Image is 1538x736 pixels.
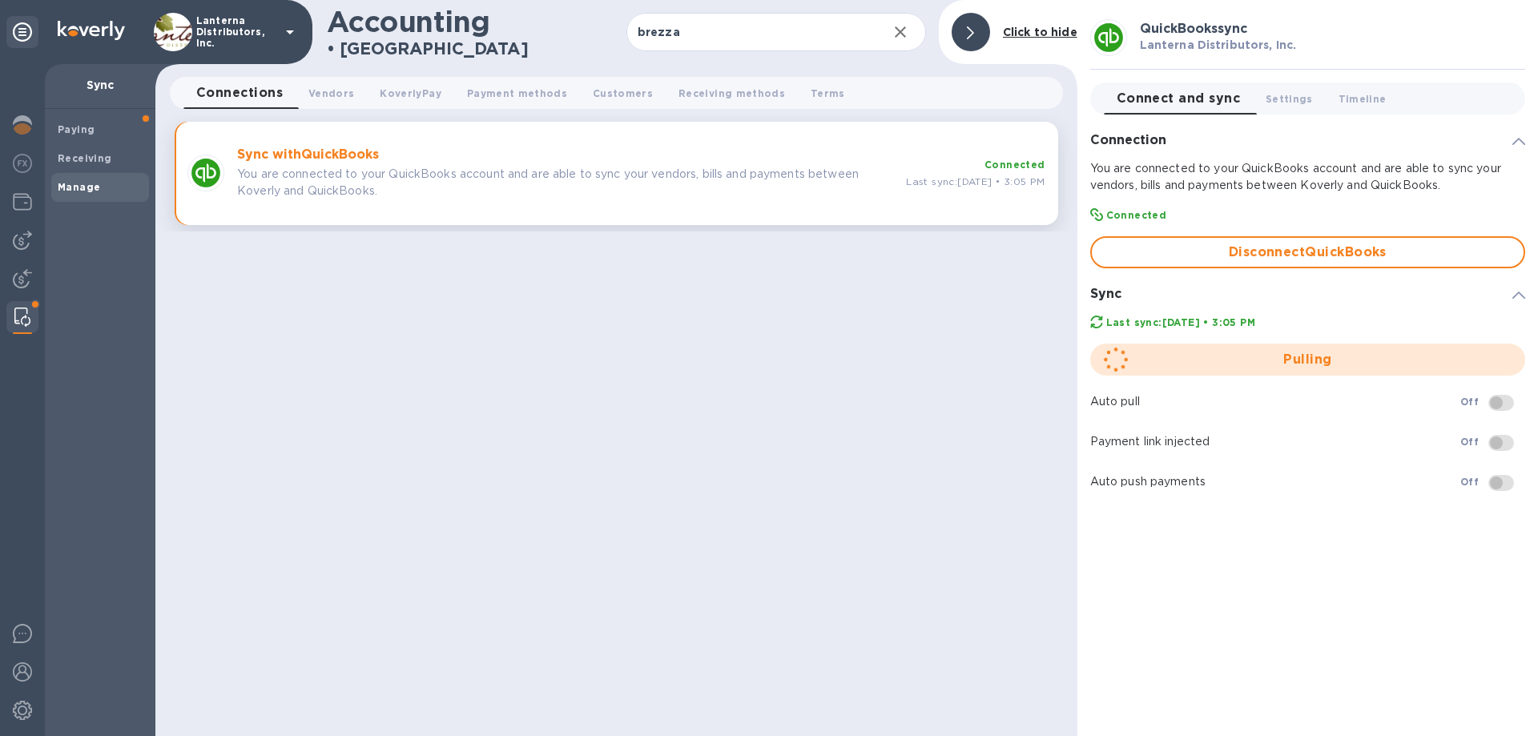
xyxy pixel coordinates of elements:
[58,21,125,40] img: Logo
[1090,281,1525,308] div: Sync
[58,152,112,164] b: Receiving
[1266,90,1313,107] span: Settings
[327,5,489,38] h1: Accounting
[1106,316,1255,328] b: Last sync: [DATE] • 3:05 PM
[196,15,276,49] p: Lanterna Distributors, Inc.
[1117,87,1240,110] span: Connect and sync
[1106,209,1167,221] b: Connected
[1460,436,1479,448] b: Off
[13,192,32,211] img: Wallets
[593,85,653,102] span: Customers
[1090,287,1121,302] h3: Sync
[678,85,785,102] span: Receiving methods
[1140,38,1297,51] b: Lanterna Distributors, Inc.
[1090,160,1525,194] p: You are connected to your QuickBooks account and are able to sync your vendors, bills and payment...
[1105,243,1511,262] span: Disconnect QuickBooks
[1090,236,1525,268] button: DisconnectQuickBooks
[1090,473,1460,490] p: Auto push payments
[811,85,845,102] span: Terms
[327,38,529,58] h2: • [GEOGRAPHIC_DATA]
[1339,90,1387,107] span: Timeline
[380,85,441,102] span: KoverlyPay
[906,175,1045,187] span: Last sync: [DATE] • 3:05 PM
[1090,127,1525,154] div: Connection
[58,181,100,193] b: Manage
[196,82,283,104] span: Connections
[13,154,32,173] img: Foreign exchange
[1460,396,1479,408] b: Off
[467,85,567,102] span: Payment methods
[1460,476,1479,488] b: Off
[58,77,143,93] p: Sync
[237,147,379,162] b: Sync with QuickBooks
[1090,393,1460,410] p: Auto pull
[1090,433,1460,450] p: Payment link injected
[308,85,354,102] span: Vendors
[984,159,1045,171] b: Connected
[1140,21,1247,36] b: QuickBooks sync
[1090,133,1166,148] h3: Connection
[237,166,893,199] p: You are connected to your QuickBooks account and are able to sync your vendors, bills and payment...
[6,16,38,48] div: Unpin categories
[1003,26,1077,38] b: Click to hide
[58,123,95,135] b: Paying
